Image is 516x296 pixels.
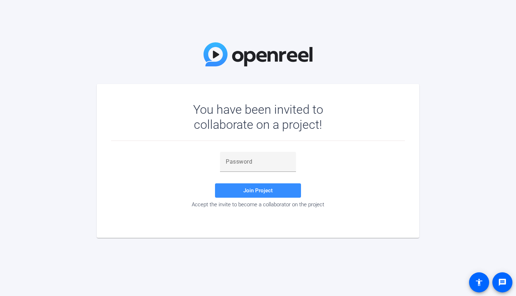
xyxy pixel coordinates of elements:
[111,201,405,208] div: Accept the invite to become a collaborator on the project
[215,183,301,198] button: Join Project
[243,187,273,194] span: Join Project
[226,158,290,166] input: Password
[475,278,483,287] mat-icon: accessibility
[172,102,344,132] div: You have been invited to collaborate on a project!
[204,42,312,66] img: OpenReel Logo
[498,278,507,287] mat-icon: message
